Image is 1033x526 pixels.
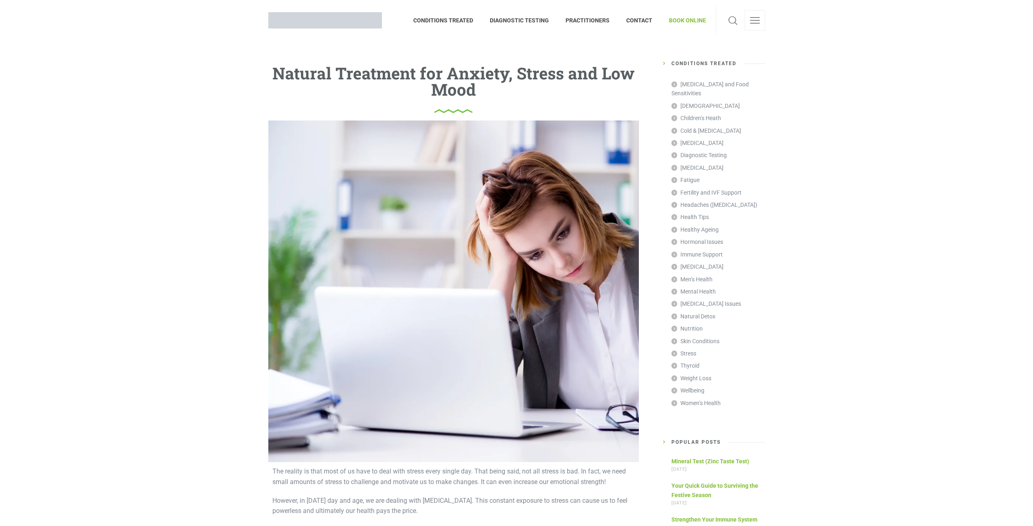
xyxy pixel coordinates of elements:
a: [MEDICAL_DATA] Issues [671,298,741,310]
a: Brisbane Naturopath [268,6,382,35]
span: CONDITIONS TREATED [413,14,482,27]
a: Men’s Health [671,273,713,285]
a: Healthy Ageing [671,224,719,236]
span: PRACTITIONERS [557,14,618,27]
p: However, in [DATE] day and age, we are dealing with [MEDICAL_DATA]. This constant exposure to str... [272,495,635,516]
a: Fertility and IVF Support [671,186,741,199]
a: Fatigue [671,174,700,186]
a: Cold & [MEDICAL_DATA] [671,125,741,137]
span: [DATE] [671,500,765,507]
a: Women’s Health [671,397,721,409]
span: [DATE] [671,466,765,473]
a: [DEMOGRAPHIC_DATA] [671,100,740,112]
a: Children’s Heath [671,112,721,124]
p: The reality is that most of us have to deal with stress every single day. That being said, not al... [272,466,635,487]
a: Weight Loss [671,372,711,384]
a: [MEDICAL_DATA] and Food Sensitivities [671,78,765,100]
a: Thyroid [671,359,700,372]
a: Headaches ([MEDICAL_DATA]) [671,199,757,211]
img: Brisbane Naturopath [268,12,382,28]
a: Skin Conditions [671,335,719,347]
h1: Natural Treatment for Anxiety, Stress and Low Mood [272,65,635,98]
a: Search [726,10,740,31]
a: Health Tips [671,211,709,223]
a: Hormonal Issues [671,236,723,248]
a: Stress [671,347,696,359]
a: Mineral Test (Zinc Taste Test) [671,458,749,465]
a: Natural Detox [671,310,715,322]
a: DIAGNOSTIC TESTING [482,6,557,35]
a: PRACTITIONERS [557,6,618,35]
h5: Conditions Treated [663,61,765,72]
a: Your Quick Guide to Surviving the Festive Season [671,482,758,498]
a: BOOK ONLINE [661,6,706,35]
a: CONTACT [618,6,661,35]
span: CONTACT [618,14,661,27]
a: [MEDICAL_DATA] [671,261,724,273]
a: Wellbeing [671,384,704,397]
a: Immune Support [671,248,723,261]
a: Mental Health [671,285,716,298]
a: CONDITIONS TREATED [413,6,482,35]
h5: Popular Posts [663,440,765,451]
span: BOOK ONLINE [661,14,706,27]
a: [MEDICAL_DATA] [671,162,724,174]
a: [MEDICAL_DATA] [671,137,724,149]
a: Nutrition [671,322,703,335]
span: DIAGNOSTIC TESTING [482,14,557,27]
a: Diagnostic Testing [671,149,727,161]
